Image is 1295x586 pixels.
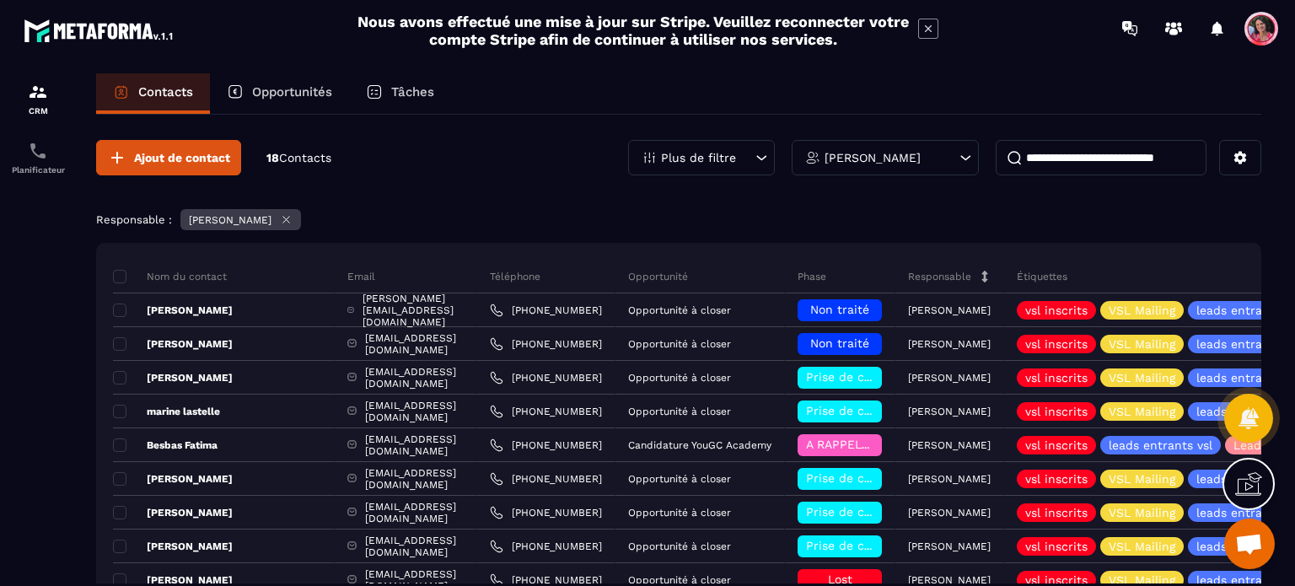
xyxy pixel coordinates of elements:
[96,140,241,175] button: Ajout de contact
[96,73,210,114] a: Contacts
[908,338,991,350] p: [PERSON_NAME]
[349,73,451,114] a: Tâches
[1025,304,1088,316] p: vsl inscrits
[1109,372,1175,384] p: VSL Mailing
[134,149,230,166] span: Ajout de contact
[357,13,910,48] h2: Nous avons effectué une mise à jour sur Stripe. Veuillez reconnecter votre compte Stripe afin de ...
[189,214,271,226] p: [PERSON_NAME]
[828,573,852,586] span: Lost
[806,539,962,552] span: Prise de contact effectuée
[113,270,227,283] p: Nom du contact
[908,304,991,316] p: [PERSON_NAME]
[1109,473,1175,485] p: VSL Mailing
[490,472,602,486] a: [PHONE_NUMBER]
[628,439,771,451] p: Candidature YouGC Academy
[908,507,991,519] p: [PERSON_NAME]
[28,82,48,102] img: formation
[113,337,233,351] p: [PERSON_NAME]
[113,438,218,452] p: Besbas Fatima
[908,473,991,485] p: [PERSON_NAME]
[1109,540,1175,552] p: VSL Mailing
[490,371,602,384] a: [PHONE_NUMBER]
[1025,372,1088,384] p: vsl inscrits
[628,304,731,316] p: Opportunité à closer
[391,84,434,99] p: Tâches
[490,405,602,418] a: [PHONE_NUMBER]
[908,439,991,451] p: [PERSON_NAME]
[252,84,332,99] p: Opportunités
[1025,338,1088,350] p: vsl inscrits
[113,405,220,418] p: marine lastelle
[806,404,962,417] span: Prise de contact effectuée
[113,472,233,486] p: [PERSON_NAME]
[628,372,731,384] p: Opportunité à closer
[908,270,971,283] p: Responsable
[210,73,349,114] a: Opportunités
[810,303,869,316] span: Non traité
[1109,338,1175,350] p: VSL Mailing
[810,336,869,350] span: Non traité
[628,338,731,350] p: Opportunité à closer
[908,406,991,417] p: [PERSON_NAME]
[4,165,72,175] p: Planificateur
[1025,574,1088,586] p: vsl inscrits
[1025,540,1088,552] p: vsl inscrits
[806,370,962,384] span: Prise de contact effectuée
[798,270,826,283] p: Phase
[490,337,602,351] a: [PHONE_NUMBER]
[1109,406,1175,417] p: VSL Mailing
[1025,406,1088,417] p: vsl inscrits
[138,84,193,99] p: Contacts
[908,574,991,586] p: [PERSON_NAME]
[1109,574,1175,586] p: VSL Mailing
[490,304,602,317] a: [PHONE_NUMBER]
[266,150,331,166] p: 18
[806,505,962,519] span: Prise de contact effectuée
[490,540,602,553] a: [PHONE_NUMBER]
[28,141,48,161] img: scheduler
[1109,304,1175,316] p: VSL Mailing
[490,506,602,519] a: [PHONE_NUMBER]
[1025,507,1088,519] p: vsl inscrits
[628,270,688,283] p: Opportunité
[113,304,233,317] p: [PERSON_NAME]
[279,151,331,164] span: Contacts
[806,438,997,451] span: A RAPPELER/GHOST/NO SHOW✖️
[1224,519,1275,569] div: Ouvrir le chat
[1025,439,1088,451] p: vsl inscrits
[24,15,175,46] img: logo
[347,270,375,283] p: Email
[4,128,72,187] a: schedulerschedulerPlanificateur
[908,372,991,384] p: [PERSON_NAME]
[113,371,233,384] p: [PERSON_NAME]
[96,213,172,226] p: Responsable :
[661,152,736,164] p: Plus de filtre
[4,69,72,128] a: formationformationCRM
[628,540,731,552] p: Opportunité à closer
[908,540,991,552] p: [PERSON_NAME]
[113,506,233,519] p: [PERSON_NAME]
[490,270,540,283] p: Téléphone
[1109,439,1212,451] p: leads entrants vsl
[1025,473,1088,485] p: vsl inscrits
[1109,507,1175,519] p: VSL Mailing
[4,106,72,116] p: CRM
[628,406,731,417] p: Opportunité à closer
[806,471,962,485] span: Prise de contact effectuée
[113,540,233,553] p: [PERSON_NAME]
[628,507,731,519] p: Opportunité à closer
[628,473,731,485] p: Opportunité à closer
[1017,270,1067,283] p: Étiquettes
[490,438,602,452] a: [PHONE_NUMBER]
[825,152,921,164] p: [PERSON_NAME]
[628,574,731,586] p: Opportunité à closer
